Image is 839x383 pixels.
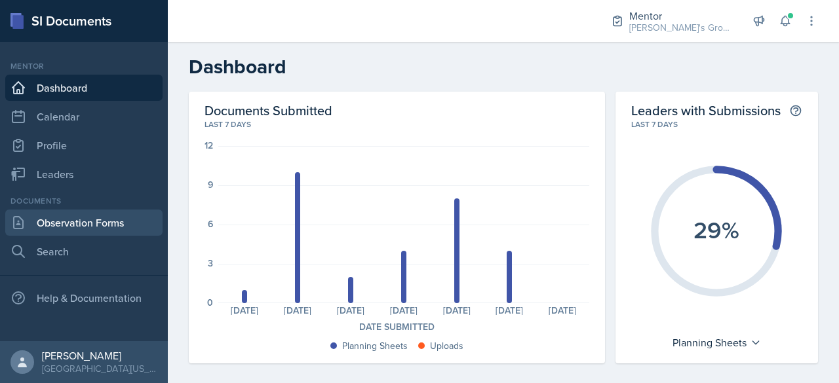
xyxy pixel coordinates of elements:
[430,339,463,353] div: Uploads
[42,349,157,362] div: [PERSON_NAME]
[430,306,483,315] div: [DATE]
[207,298,213,307] div: 0
[693,213,739,247] text: 29%
[5,103,163,130] a: Calendar
[205,119,589,130] div: Last 7 days
[342,339,408,353] div: Planning Sheets
[208,180,213,189] div: 9
[377,306,430,315] div: [DATE]
[324,306,378,315] div: [DATE]
[631,119,802,130] div: Last 7 days
[5,132,163,158] a: Profile
[208,219,213,228] div: 6
[536,306,589,315] div: [DATE]
[5,195,163,207] div: Documents
[208,259,213,268] div: 3
[189,55,818,79] h2: Dashboard
[5,238,163,264] a: Search
[271,306,324,315] div: [DATE]
[205,102,589,119] h2: Documents Submitted
[483,306,536,315] div: [DATE]
[629,21,734,35] div: [PERSON_NAME]'s Groups / Fall 2025
[218,306,271,315] div: [DATE]
[5,210,163,236] a: Observation Forms
[5,161,163,187] a: Leaders
[42,362,157,375] div: [GEOGRAPHIC_DATA][US_STATE] in [GEOGRAPHIC_DATA]
[666,332,768,353] div: Planning Sheets
[5,285,163,311] div: Help & Documentation
[5,75,163,101] a: Dashboard
[205,141,213,150] div: 12
[205,320,589,334] div: Date Submitted
[631,102,781,119] h2: Leaders with Submissions
[5,60,163,72] div: Mentor
[629,8,734,24] div: Mentor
